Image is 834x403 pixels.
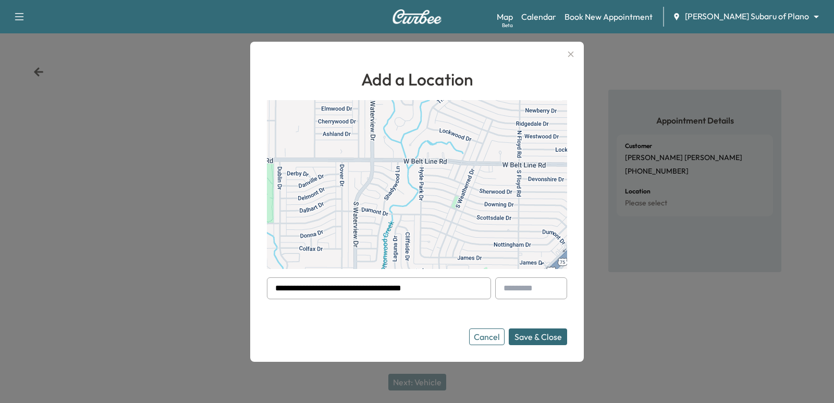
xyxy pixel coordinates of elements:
a: Book New Appointment [565,10,653,23]
div: Beta [502,21,513,29]
a: MapBeta [497,10,513,23]
button: Cancel [469,328,505,345]
h1: Add a Location [267,67,567,92]
button: Save & Close [509,328,567,345]
a: Calendar [521,10,556,23]
img: Curbee Logo [392,9,442,24]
